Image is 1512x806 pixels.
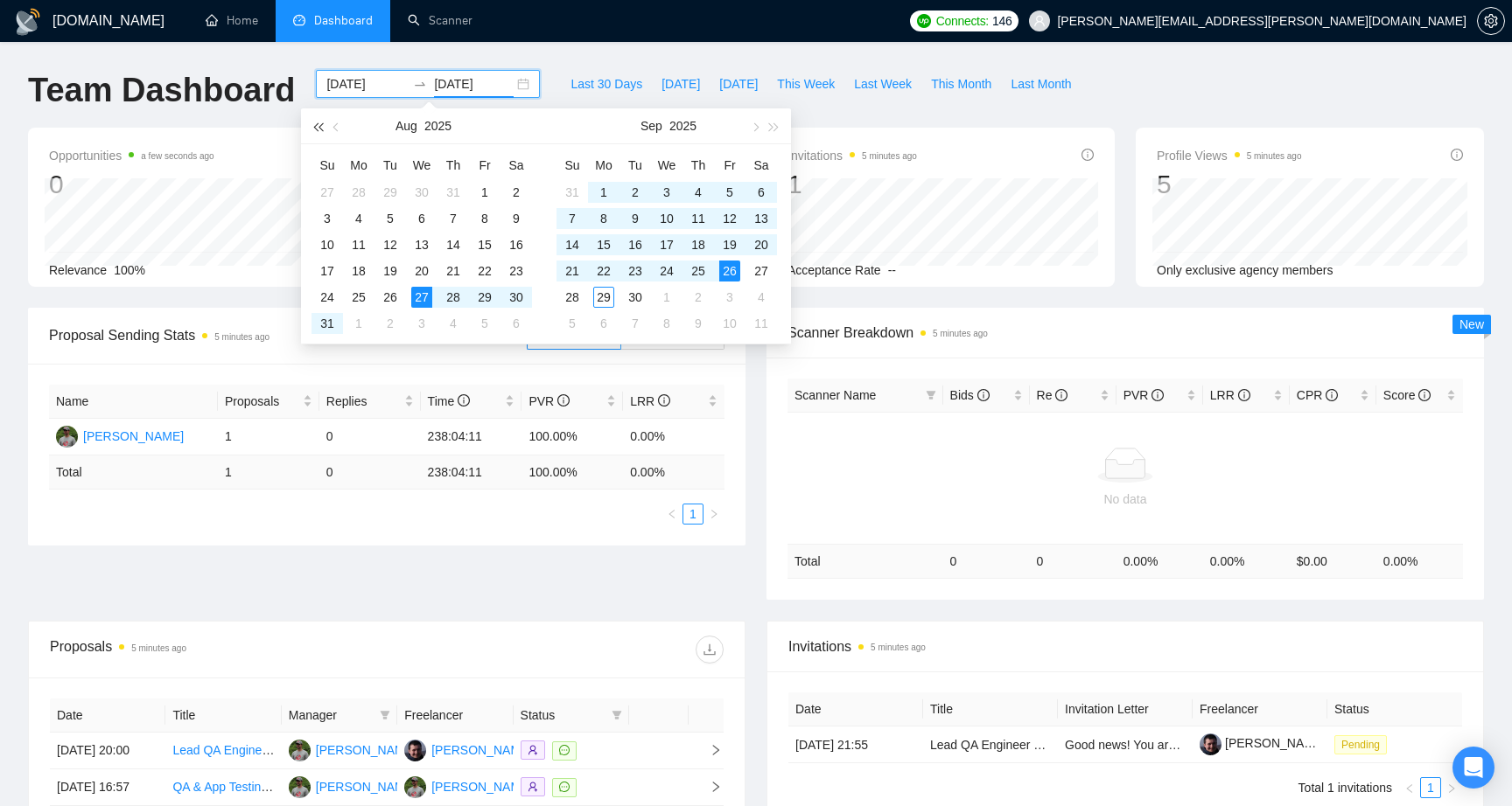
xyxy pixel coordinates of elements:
div: 13 [411,234,432,255]
div: 5 [719,182,740,203]
div: 29 [593,287,614,308]
div: 17 [656,234,677,255]
a: [PERSON_NAME] [1200,736,1326,750]
div: 10 [656,208,677,229]
td: 2025-08-09 [500,205,532,232]
input: Start date [326,74,406,94]
td: 2025-08-23 [500,258,532,284]
img: OD [56,426,78,448]
span: Replies [326,392,401,411]
span: info-circle [1326,389,1338,401]
button: [DATE] [652,70,710,98]
a: setting [1477,14,1505,28]
time: 5 minutes ago [933,329,988,338]
td: 2025-08-29 [469,284,500,310]
div: 16 [625,234,646,255]
td: 2025-08-10 [311,232,343,258]
th: We [651,151,682,179]
th: Sa [500,151,532,179]
td: 2025-08-28 [437,284,469,310]
th: Mo [343,151,374,179]
span: info-circle [1151,389,1164,401]
div: 7 [625,313,646,334]
div: 0 [49,168,214,201]
div: 14 [562,234,583,255]
td: 2025-09-14 [556,232,588,258]
td: 2025-09-08 [588,205,619,232]
div: 29 [474,287,495,308]
div: 9 [625,208,646,229]
div: [PERSON_NAME] [83,427,184,446]
div: 8 [474,208,495,229]
td: 2025-08-16 [500,232,532,258]
div: 29 [380,182,401,203]
td: 2025-08-13 [406,232,437,258]
div: 1 [787,168,917,201]
div: 4 [348,208,369,229]
td: 2025-10-07 [619,310,651,337]
time: 5 minutes ago [862,151,917,161]
td: 2025-08-30 [500,284,532,310]
span: filter [612,710,622,720]
span: info-circle [1451,149,1463,161]
td: 2025-09-07 [556,205,588,232]
span: filter [922,382,940,408]
span: This Week [777,74,835,94]
div: 20 [751,234,772,255]
div: 11 [751,313,772,334]
button: This Week [767,70,844,98]
td: 2025-08-20 [406,258,437,284]
div: 9 [688,313,709,334]
span: Re [1037,388,1068,402]
th: Mo [588,151,619,179]
button: 2025 [669,108,696,143]
span: CPR [1297,388,1338,402]
td: 2025-08-07 [437,205,469,232]
div: 31 [562,182,583,203]
div: 1 [474,182,495,203]
img: upwork-logo.png [917,14,931,28]
span: Last Month [1011,74,1071,94]
div: 8 [656,313,677,334]
td: 2025-09-05 [714,179,745,205]
div: 28 [443,287,464,308]
button: This Month [921,70,1001,98]
a: searchScanner [408,13,472,28]
div: 1 [348,313,369,334]
div: 27 [751,261,772,281]
th: Replies [319,385,421,419]
div: 2 [506,182,527,203]
span: swap-right [413,77,427,91]
div: 4 [443,313,464,334]
div: 7 [562,208,583,229]
td: 2025-09-10 [651,205,682,232]
span: left [1404,783,1415,794]
img: YP [404,740,426,761]
span: Connects: [936,11,989,31]
div: 23 [625,261,646,281]
td: 2025-09-26 [714,258,745,284]
td: 2025-09-20 [745,232,777,258]
a: OD[PERSON_NAME] [289,742,416,756]
span: Profile Views [1157,145,1302,166]
td: 2025-09-18 [682,232,714,258]
td: 2025-08-11 [343,232,374,258]
h1: Team Dashboard [28,70,295,111]
div: 11 [348,234,369,255]
td: 2025-07-29 [374,179,406,205]
td: 2025-10-04 [745,284,777,310]
td: 2025-09-03 [651,179,682,205]
time: 5 minutes ago [214,332,269,342]
td: 2025-10-03 [714,284,745,310]
span: Bids [950,388,990,402]
td: 2025-10-09 [682,310,714,337]
td: 2025-09-22 [588,258,619,284]
span: Only exclusive agency members [1157,263,1333,277]
td: 2025-09-19 [714,232,745,258]
div: 26 [719,261,740,281]
div: 6 [751,182,772,203]
div: 27 [411,287,432,308]
span: info-circle [1238,389,1250,401]
a: OD[PERSON_NAME] [56,428,184,442]
td: 2025-08-17 [311,258,343,284]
